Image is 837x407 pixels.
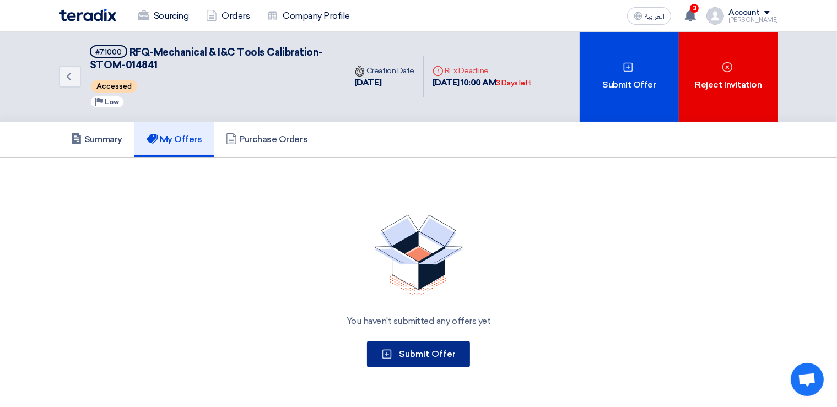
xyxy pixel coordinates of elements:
button: Submit Offer [367,341,470,367]
img: No Quotations Found! [374,215,464,297]
span: 3 [690,4,699,13]
div: RFx Deadline [433,65,531,77]
button: العربية [627,7,671,25]
a: Purchase Orders [214,122,320,157]
img: Teradix logo [59,9,116,21]
h5: Purchase Orders [226,134,307,145]
span: العربية [645,13,665,20]
a: Sourcing [129,4,197,28]
div: Reject Invitation [679,32,778,122]
div: #71000 [95,48,122,56]
a: Company Profile [258,4,359,28]
h5: My Offers [147,134,202,145]
span: Accessed [91,80,137,93]
a: Summary [59,122,134,157]
div: [PERSON_NAME] [728,17,778,23]
span: RFQ-Mechanical & I&C Tools Calibration-STOM-014841 [90,46,323,71]
span: Low [105,98,119,106]
div: Submit Offer [580,32,679,122]
div: 3 Days left [496,78,531,89]
a: Open chat [791,363,824,396]
img: profile_test.png [706,7,724,25]
span: Submit Offer [399,349,456,359]
div: You haven't submitted any offers yet [72,314,765,328]
div: Creation Date [354,65,414,77]
div: Account [728,8,760,18]
a: Orders [197,4,258,28]
a: My Offers [134,122,214,157]
h5: Summary [71,134,122,145]
h5: RFQ-Mechanical & I&C Tools Calibration-STOM-014841 [90,45,332,72]
div: [DATE] 10:00 AM [433,77,531,89]
div: [DATE] [354,77,414,89]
